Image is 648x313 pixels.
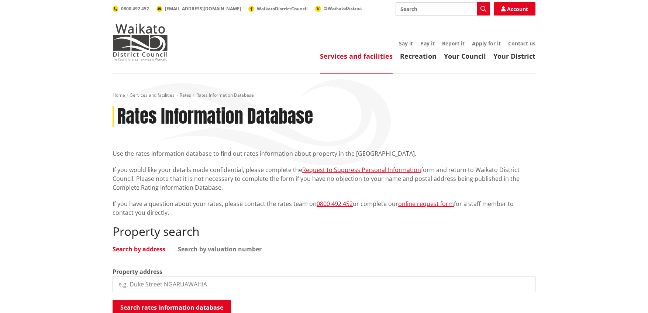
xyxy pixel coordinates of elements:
img: Waikato District Council - Te Kaunihera aa Takiwaa o Waikato [113,24,168,61]
a: online request form [398,200,454,208]
a: Your District [493,52,535,61]
a: Report it [442,40,465,47]
a: Search by valuation number [178,246,262,252]
a: Services and facilities [320,52,393,61]
a: 0800 492 452 [317,200,353,208]
a: Services and facilities [130,92,175,98]
a: Rates [180,92,191,98]
a: Your Council [444,52,486,61]
h2: Property search [113,224,535,238]
a: Search by address [113,246,165,252]
p: Use the rates information database to find out rates information about property in the [GEOGRAPHI... [113,149,535,158]
input: Search input [396,2,490,16]
h1: Rates Information Database [117,106,313,127]
a: Recreation [400,52,437,61]
a: Apply for it [472,40,501,47]
span: Rates Information Database [196,92,254,98]
a: Contact us [508,40,535,47]
span: 0800 492 452 [121,6,149,12]
span: WaikatoDistrictCouncil [257,6,308,12]
a: WaikatoDistrictCouncil [248,6,308,12]
p: If you have a question about your rates, please contact the rates team on or complete our for a s... [113,199,535,217]
input: e.g. Duke Street NGARUAWAHIA [113,276,535,292]
label: Property address [113,267,162,276]
span: @WaikatoDistrict [324,5,362,11]
a: Say it [399,40,413,47]
a: Request to Suppress Personal Information [302,166,421,174]
a: Pay it [420,40,435,47]
a: Account [494,2,535,16]
a: @WaikatoDistrict [315,5,362,11]
a: [EMAIL_ADDRESS][DOMAIN_NAME] [156,6,241,12]
a: 0800 492 452 [113,6,149,12]
p: If you would like your details made confidential, please complete the form and return to Waikato ... [113,165,535,192]
span: [EMAIL_ADDRESS][DOMAIN_NAME] [165,6,241,12]
nav: breadcrumb [113,92,535,99]
a: Home [113,92,125,98]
